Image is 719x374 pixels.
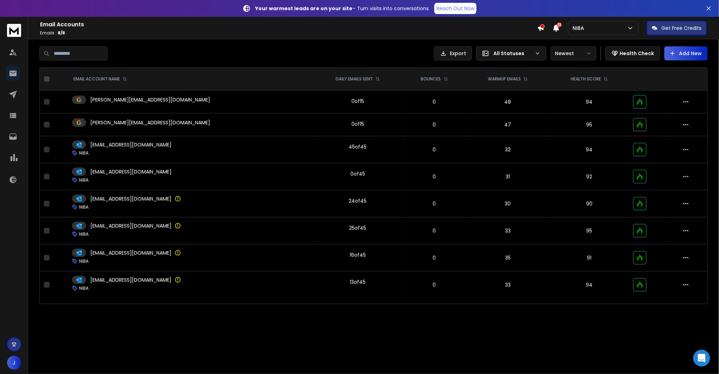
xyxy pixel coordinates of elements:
[434,3,477,14] a: Reach Out Now
[620,50,654,57] p: Health Check
[79,177,89,183] p: NIBA
[407,98,461,105] p: 0
[407,173,461,180] p: 0
[665,46,708,60] button: Add New
[351,98,364,105] div: 0 of 15
[350,278,365,286] div: 13 of 45
[466,244,550,271] td: 35
[407,146,461,153] p: 0
[557,22,562,27] span: 23
[73,76,127,82] div: EMAIL ACCOUNT NAME
[407,281,461,288] p: 0
[90,222,171,229] p: [EMAIL_ADDRESS][DOMAIN_NAME]
[466,136,550,163] td: 32
[255,5,352,12] strong: Your warmest leads are on your site
[550,217,629,244] td: 95
[79,150,89,156] p: NIBA
[79,286,89,291] p: NIBA
[550,113,629,136] td: 95
[349,224,366,231] div: 25 of 45
[550,271,629,298] td: 94
[79,231,89,237] p: NIBA
[79,204,89,210] p: NIBA
[466,190,550,217] td: 30
[466,271,550,298] td: 33
[90,168,171,175] p: [EMAIL_ADDRESS][DOMAIN_NAME]
[336,76,373,82] p: DAILY EMAILS SENT
[550,91,629,113] td: 94
[90,276,171,283] p: [EMAIL_ADDRESS][DOMAIN_NAME]
[7,356,21,370] button: J
[551,46,596,60] button: Newest
[58,30,65,36] span: 8 / 8
[550,136,629,163] td: 94
[434,46,472,60] button: Export
[436,5,474,12] p: Reach Out Now
[79,258,89,264] p: NIBA
[421,76,441,82] p: BOUNCES
[550,163,629,190] td: 92
[466,113,550,136] td: 47
[7,24,21,37] img: logo
[550,190,629,217] td: 90
[488,76,521,82] p: WARMUP EMAILS
[350,170,365,177] div: 0 of 45
[350,251,366,258] div: 16 of 45
[90,249,171,256] p: [EMAIL_ADDRESS][DOMAIN_NAME]
[349,197,367,204] div: 24 of 45
[693,350,710,367] div: Open Intercom Messenger
[407,200,461,207] p: 0
[550,244,629,271] td: 91
[90,141,171,148] p: [EMAIL_ADDRESS][DOMAIN_NAME]
[407,227,461,234] p: 0
[493,50,532,57] p: All Statuses
[573,25,587,32] p: NIBA
[466,217,550,244] td: 33
[571,76,601,82] p: HEALTH SCORE
[466,163,550,190] td: 31
[40,30,537,36] p: Emails :
[40,20,537,29] h1: Email Accounts
[407,121,461,128] p: 0
[255,5,429,12] p: – Turn visits into conversations
[90,119,210,126] p: [PERSON_NAME][EMAIL_ADDRESS][DOMAIN_NAME]
[605,46,660,60] button: Health Check
[351,120,364,127] div: 0 of 15
[90,195,171,202] p: [EMAIL_ADDRESS][DOMAIN_NAME]
[662,25,702,32] p: Get Free Credits
[647,21,707,35] button: Get Free Credits
[349,143,367,150] div: 45 of 45
[466,91,550,113] td: 48
[407,254,461,261] p: 0
[90,96,210,103] p: [PERSON_NAME][EMAIL_ADDRESS][DOMAIN_NAME]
